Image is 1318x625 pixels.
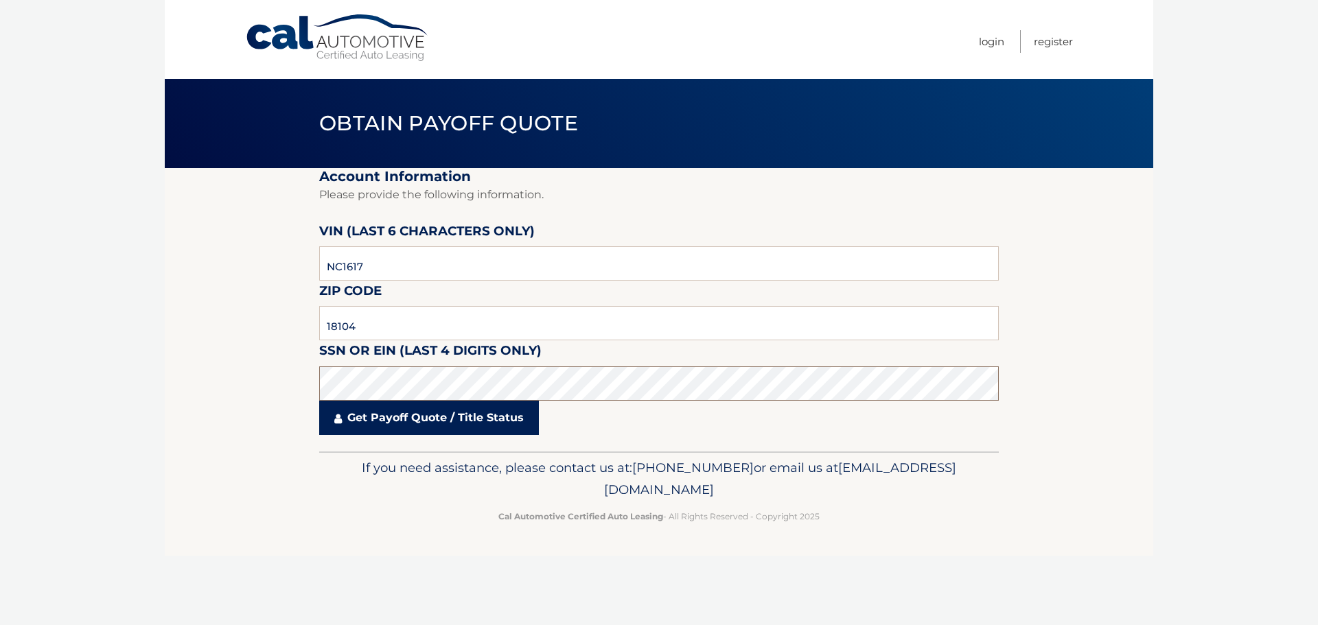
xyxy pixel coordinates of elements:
[319,185,999,204] p: Please provide the following information.
[328,457,990,501] p: If you need assistance, please contact us at: or email us at
[498,511,663,521] strong: Cal Automotive Certified Auto Leasing
[632,460,754,475] span: [PHONE_NUMBER]
[319,281,382,306] label: Zip Code
[319,110,578,136] span: Obtain Payoff Quote
[319,401,539,435] a: Get Payoff Quote / Title Status
[328,509,990,523] p: - All Rights Reserved - Copyright 2025
[1034,30,1073,53] a: Register
[319,340,542,366] label: SSN or EIN (last 4 digits only)
[245,14,430,62] a: Cal Automotive
[319,168,999,185] h2: Account Information
[319,221,535,246] label: VIN (last 6 characters only)
[979,30,1004,53] a: Login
